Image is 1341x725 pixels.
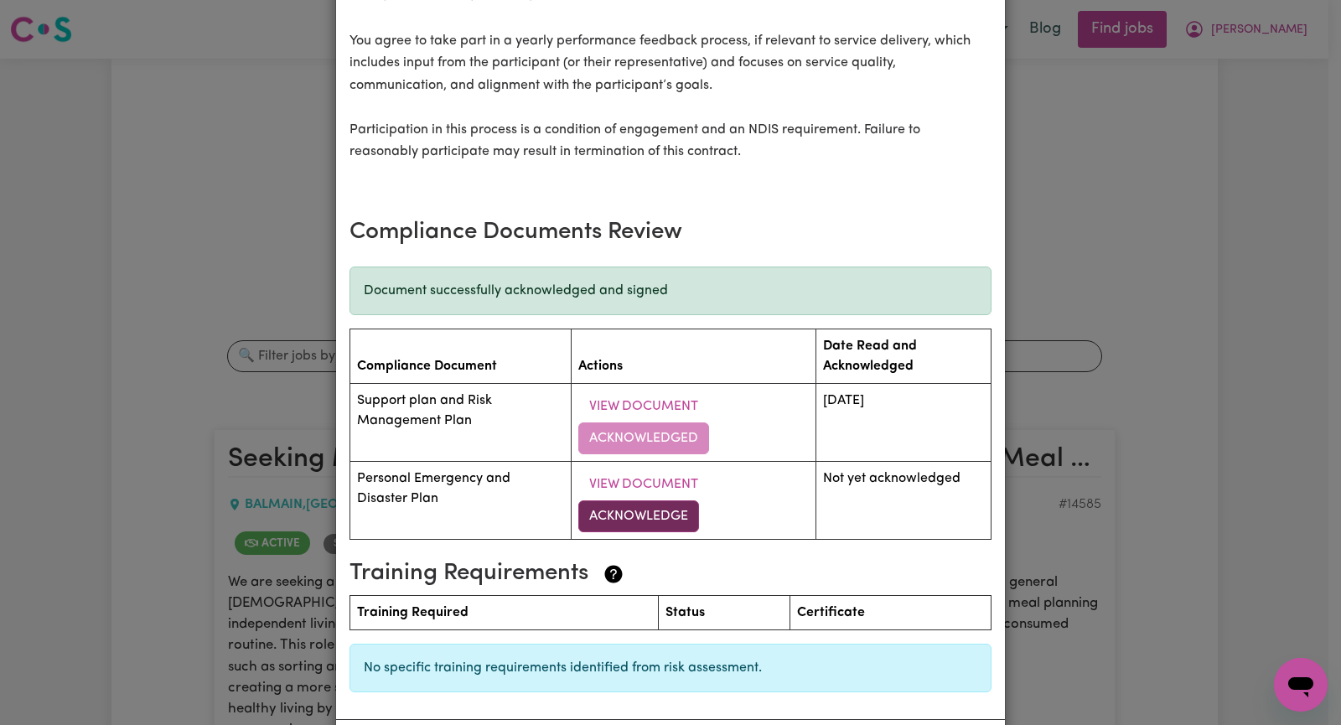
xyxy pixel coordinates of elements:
th: Compliance Document [350,329,572,384]
th: Training Required [350,596,659,630]
th: Certificate [790,596,991,630]
th: Actions [571,329,815,384]
div: No specific training requirements identified from risk assessment. [349,644,992,692]
th: Status [658,596,790,630]
button: View Document [578,469,709,500]
h3: Training Requirements [349,560,978,588]
iframe: Button to launch messaging window [1274,658,1328,712]
h3: Compliance Documents Review [349,219,992,247]
td: Personal Emergency and Disaster Plan [350,462,572,540]
th: Date Read and Acknowledged [815,329,991,384]
td: [DATE] [815,384,991,462]
td: Not yet acknowledged [815,462,991,540]
td: Support plan and Risk Management Plan [350,384,572,462]
div: Document successfully acknowledged and signed [349,267,992,315]
button: Acknowledge [578,500,699,532]
button: View Document [578,391,709,422]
